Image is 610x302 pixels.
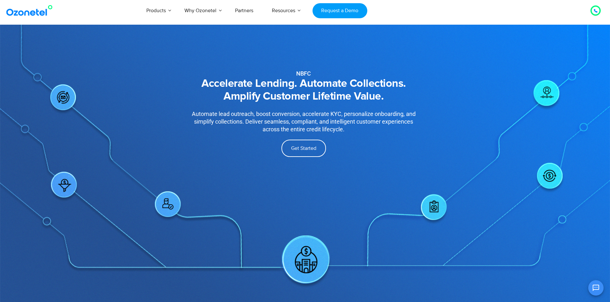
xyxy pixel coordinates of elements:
[171,71,437,77] div: NBFC
[313,3,367,18] a: Request a Demo
[187,110,421,133] div: Automate lead outreach, boost conversion, accelerate KYC, personalize onboarding, and simplify co...
[171,78,437,103] h2: Accelerate Lending. Automate Collections. Amplify Customer Lifetime Value.
[281,140,326,157] a: Get Started
[588,280,604,296] button: Open chat
[291,146,316,151] span: Get Started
